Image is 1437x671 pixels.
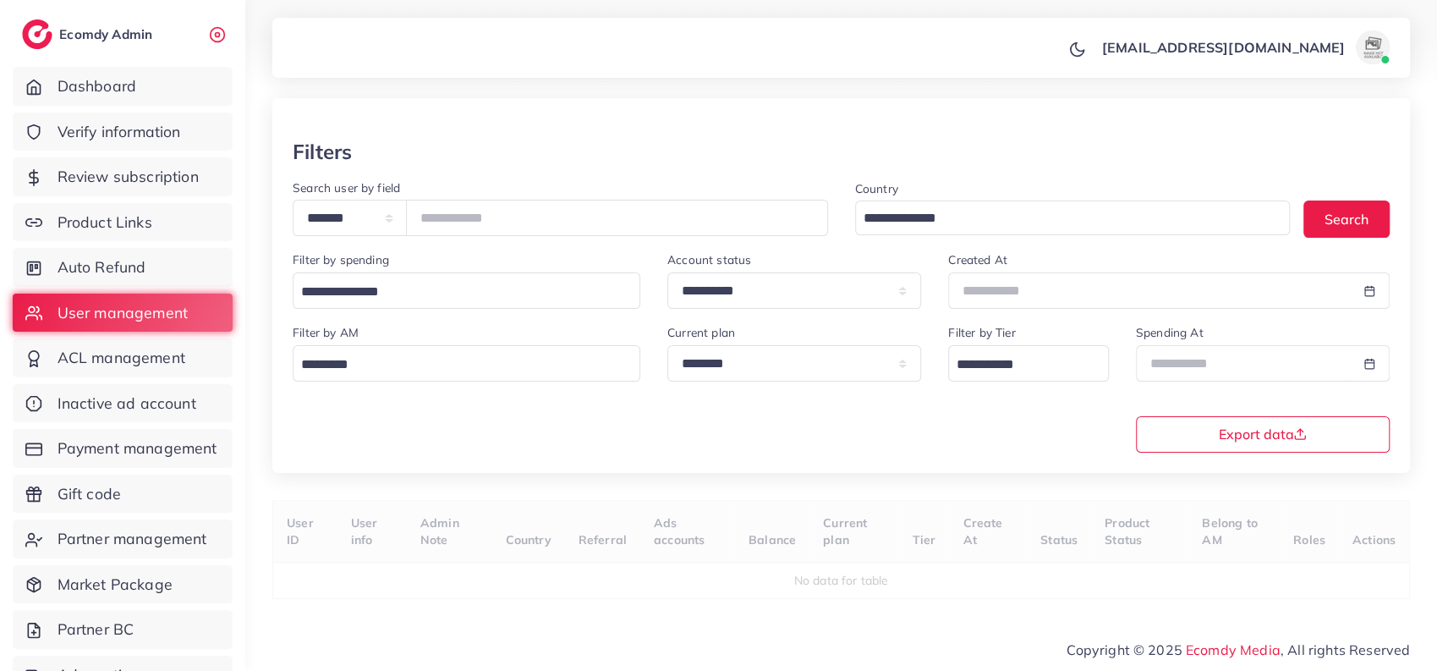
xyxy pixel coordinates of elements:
[667,251,751,268] label: Account status
[22,19,52,49] img: logo
[293,272,640,309] div: Search for option
[855,180,898,197] label: Country
[13,294,233,333] a: User management
[1067,640,1410,660] span: Copyright © 2025
[1136,324,1204,341] label: Spending At
[13,384,233,423] a: Inactive ad account
[1356,30,1390,64] img: avatar
[1102,37,1345,58] p: [EMAIL_ADDRESS][DOMAIN_NAME]
[295,352,618,378] input: Search for option
[59,26,156,42] h2: Ecomdy Admin
[13,338,233,377] a: ACL management
[293,345,640,382] div: Search for option
[1186,641,1281,658] a: Ecomdy Media
[13,203,233,242] a: Product Links
[1136,416,1390,453] button: Export data
[13,248,233,287] a: Auto Refund
[667,324,735,341] label: Current plan
[1303,201,1390,237] button: Search
[948,251,1007,268] label: Created At
[58,619,134,641] span: Partner BC
[13,67,233,106] a: Dashboard
[13,157,233,196] a: Review subscription
[13,520,233,558] a: Partner management
[13,113,233,151] a: Verify information
[13,565,233,604] a: Market Package
[293,251,389,268] label: Filter by spending
[58,347,185,369] span: ACL management
[1281,640,1410,660] span: , All rights Reserved
[13,475,233,514] a: Gift code
[58,121,181,143] span: Verify information
[58,302,188,324] span: User management
[22,19,156,49] a: logoEcomdy Admin
[293,179,400,196] label: Search user by field
[58,212,152,234] span: Product Links
[1218,427,1307,441] span: Export data
[58,256,146,278] span: Auto Refund
[858,206,1269,232] input: Search for option
[1093,30,1396,64] a: [EMAIL_ADDRESS][DOMAIN_NAME]avatar
[58,574,173,596] span: Market Package
[13,610,233,649] a: Partner BC
[58,437,217,459] span: Payment management
[58,393,196,415] span: Inactive ad account
[295,279,618,305] input: Search for option
[58,166,199,188] span: Review subscription
[13,429,233,468] a: Payment management
[58,528,207,550] span: Partner management
[948,345,1109,382] div: Search for option
[951,352,1087,378] input: Search for option
[293,324,359,341] label: Filter by AM
[58,75,136,97] span: Dashboard
[855,201,1291,235] div: Search for option
[293,140,352,164] h3: Filters
[58,483,121,505] span: Gift code
[948,324,1015,341] label: Filter by Tier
